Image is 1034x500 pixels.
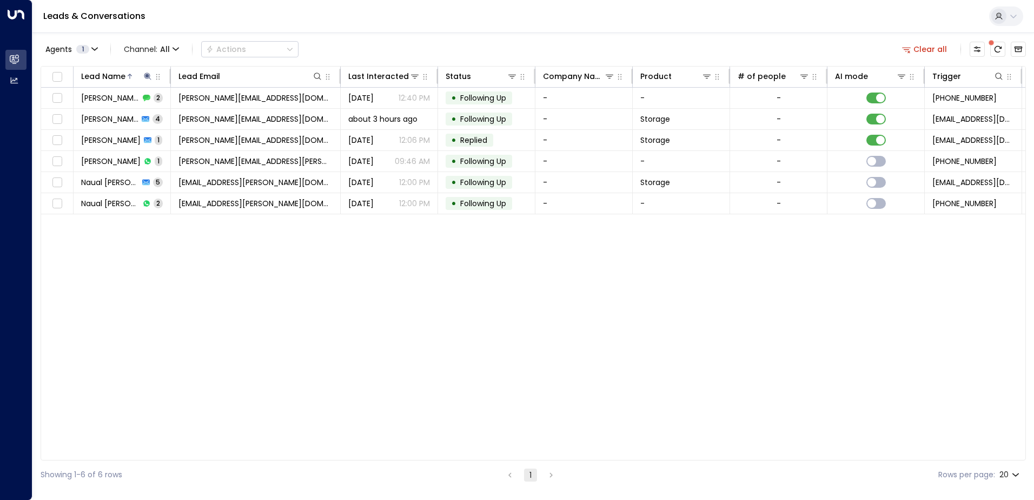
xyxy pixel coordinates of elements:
[446,70,518,83] div: Status
[460,156,506,167] span: Following Up
[50,113,64,126] span: Toggle select row
[932,70,1004,83] div: Trigger
[524,469,537,482] button: page 1
[738,70,786,83] div: # of people
[543,70,604,83] div: Company Name
[348,177,374,188] span: Jul 14, 2025
[777,198,781,209] div: -
[932,177,1014,188] span: leads@space-station.co.uk
[155,135,162,144] span: 1
[399,135,430,146] p: 12:06 PM
[178,156,333,167] span: budd.perera@gmail.com
[640,114,670,124] span: Storage
[446,70,471,83] div: Status
[81,93,140,103] span: Ana Pereira
[535,109,633,129] td: -
[633,193,730,214] td: -
[999,467,1022,483] div: 20
[348,156,374,167] span: Jun 30, 2025
[154,199,163,208] span: 2
[399,93,430,103] p: 12:40 PM
[178,177,333,188] span: naual.furnari@gmail.com
[153,177,163,187] span: 5
[932,114,1014,124] span: leads@space-station.co.uk
[777,114,781,124] div: -
[395,156,430,167] p: 09:46 AM
[460,177,506,188] span: Following Up
[81,177,139,188] span: Naual Furnari Pereira
[460,198,506,209] span: Following Up
[201,41,299,57] div: Button group with a nested menu
[535,172,633,193] td: -
[399,177,430,188] p: 12:00 PM
[81,135,141,146] span: Ana Pereira
[451,110,456,128] div: •
[206,44,246,54] div: Actions
[76,45,89,54] span: 1
[348,114,417,124] span: about 3 hours ago
[178,70,220,83] div: Lead Email
[898,42,952,57] button: Clear all
[50,155,64,168] span: Toggle select row
[348,198,374,209] span: Jul 13, 2025
[932,198,997,209] span: +447470807397
[932,93,997,103] span: +447397612001
[178,70,323,83] div: Lead Email
[348,93,374,103] span: Aug 16, 2025
[178,135,333,146] span: ana-pereira@live.co.uk
[50,134,64,147] span: Toggle select row
[451,131,456,149] div: •
[451,89,456,107] div: •
[178,114,333,124] span: ana-pereira@live.co.uk
[777,93,781,103] div: -
[81,70,125,83] div: Lead Name
[460,93,506,103] span: Following Up
[835,70,868,83] div: AI mode
[50,70,64,84] span: Toggle select all
[640,70,672,83] div: Product
[1011,42,1026,57] button: Archived Leads
[535,130,633,150] td: -
[938,469,995,481] label: Rows per page:
[535,151,633,172] td: -
[81,198,140,209] span: Naual Furnari Pereira
[50,176,64,189] span: Toggle select row
[81,156,141,167] span: Anthony Perera
[81,70,153,83] div: Lead Name
[160,45,170,54] span: All
[348,135,374,146] span: Aug 10, 2025
[835,70,907,83] div: AI mode
[503,468,558,482] nav: pagination navigation
[777,156,781,167] div: -
[120,42,183,57] span: Channel:
[460,135,487,146] span: Replied
[535,88,633,108] td: -
[41,469,122,481] div: Showing 1-6 of 6 rows
[153,114,163,123] span: 4
[777,177,781,188] div: -
[970,42,985,57] button: Customize
[640,177,670,188] span: Storage
[633,151,730,172] td: -
[348,70,409,83] div: Last Interacted
[43,10,145,22] a: Leads & Conversations
[81,114,138,124] span: Ana Pereira
[50,197,64,210] span: Toggle select row
[640,135,670,146] span: Storage
[41,42,102,57] button: Agents1
[201,41,299,57] button: Actions
[154,93,163,102] span: 2
[45,45,72,53] span: Agents
[451,173,456,192] div: •
[120,42,183,57] button: Channel:All
[932,70,961,83] div: Trigger
[640,70,712,83] div: Product
[451,152,456,170] div: •
[535,193,633,214] td: -
[155,156,162,166] span: 1
[460,114,506,124] span: Following Up
[348,70,420,83] div: Last Interacted
[399,198,430,209] p: 12:00 PM
[932,156,997,167] span: +447824736106
[50,91,64,105] span: Toggle select row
